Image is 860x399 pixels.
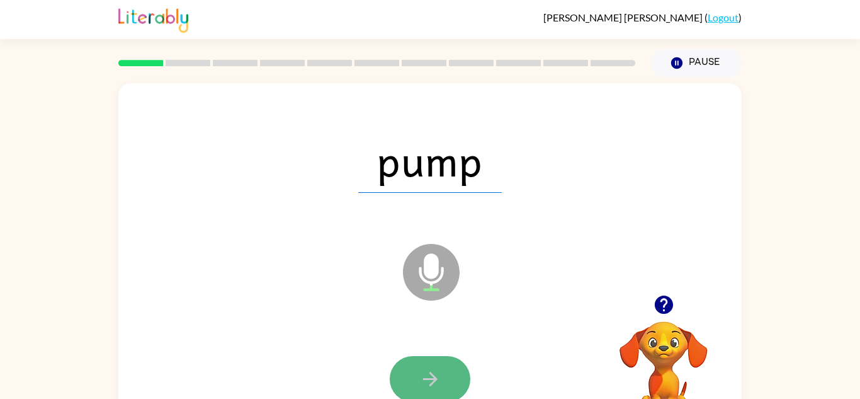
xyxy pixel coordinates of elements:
[708,11,738,23] a: Logout
[543,11,742,23] div: ( )
[650,49,742,78] button: Pause
[543,11,704,23] span: [PERSON_NAME] [PERSON_NAME]
[118,5,188,33] img: Literably
[358,127,502,193] span: pump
